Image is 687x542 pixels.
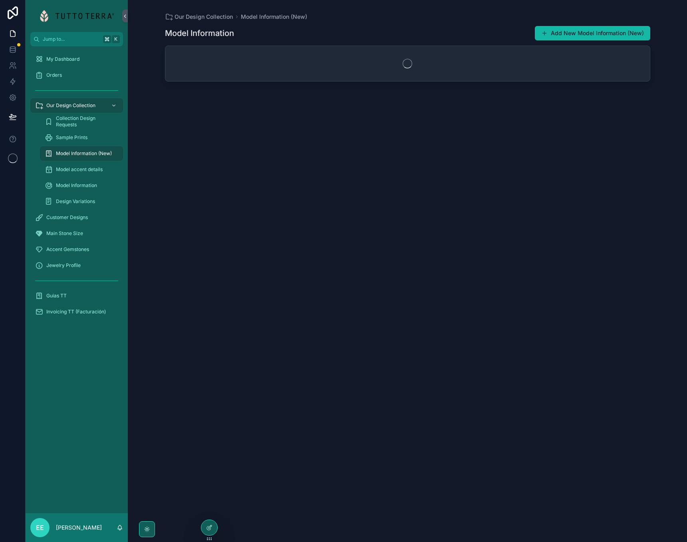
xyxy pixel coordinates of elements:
[46,230,83,237] span: Main Stone Size
[46,246,89,253] span: Accent Gemstones
[56,115,115,128] span: Collection Design Requests
[46,262,81,269] span: Jewelry Profile
[30,226,123,241] a: Main Stone Size
[56,166,103,173] span: Model accent details
[46,309,106,315] span: Invoicing TT (Facturación)
[46,293,67,299] span: Guias TT
[30,98,123,113] a: Our Design Collection
[36,523,44,532] span: EE
[56,134,87,141] span: Sample Prints
[30,52,123,66] a: My Dashboard
[30,68,123,82] a: Orders
[30,32,123,46] button: Jump to...K
[26,46,128,329] div: scrollable content
[40,146,123,161] a: Model Information (New)
[113,36,119,42] span: K
[165,28,234,39] h1: Model Information
[40,178,123,193] a: Model Information
[40,10,114,22] img: App logo
[56,150,112,157] span: Model Information (New)
[46,56,79,62] span: My Dashboard
[40,114,123,129] a: Collection Design Requests
[40,130,123,145] a: Sample Prints
[30,258,123,273] a: Jewelry Profile
[56,524,102,532] p: [PERSON_NAME]
[46,102,95,109] span: Our Design Collection
[46,72,62,78] span: Orders
[175,13,233,21] span: Our Design Collection
[46,214,88,221] span: Customer Designs
[56,182,97,189] span: Model Information
[165,13,233,21] a: Our Design Collection
[535,26,650,40] button: Add New Model Information (New)
[241,13,307,21] a: Model Information (New)
[30,242,123,257] a: Accent Gemstones
[56,198,95,205] span: Design Variations
[40,194,123,209] a: Design Variations
[43,36,100,42] span: Jump to...
[30,210,123,225] a: Customer Designs
[30,305,123,319] a: Invoicing TT (Facturación)
[30,289,123,303] a: Guias TT
[40,162,123,177] a: Model accent details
